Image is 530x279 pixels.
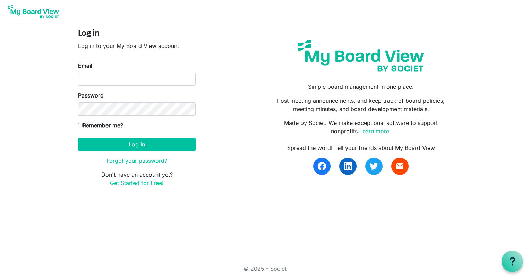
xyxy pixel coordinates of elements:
img: linkedin.svg [344,162,352,170]
span: email [396,162,404,170]
img: twitter.svg [370,162,378,170]
p: Log in to your My Board View account [78,42,196,50]
h4: Log in [78,29,196,39]
a: Forgot your password? [106,157,167,164]
a: Learn more. [359,128,391,135]
img: my-board-view-societ.svg [293,34,429,77]
input: Remember me? [78,123,83,127]
button: Log in [78,138,196,151]
img: My Board View Logo [6,3,61,20]
p: Don't have an account yet? [78,170,196,187]
p: Simple board management in one place. [270,83,452,91]
label: Password [78,91,104,100]
p: Post meeting announcements, and keep track of board policies, meeting minutes, and board developm... [270,96,452,113]
img: facebook.svg [318,162,326,170]
a: © 2025 - Societ [243,265,287,272]
a: email [391,158,409,175]
div: Spread the word! Tell your friends about My Board View [270,144,452,152]
a: Get Started for Free! [110,179,164,186]
label: Email [78,61,92,70]
label: Remember me? [78,121,123,129]
p: Made by Societ. We make exceptional software to support nonprofits. [270,119,452,135]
